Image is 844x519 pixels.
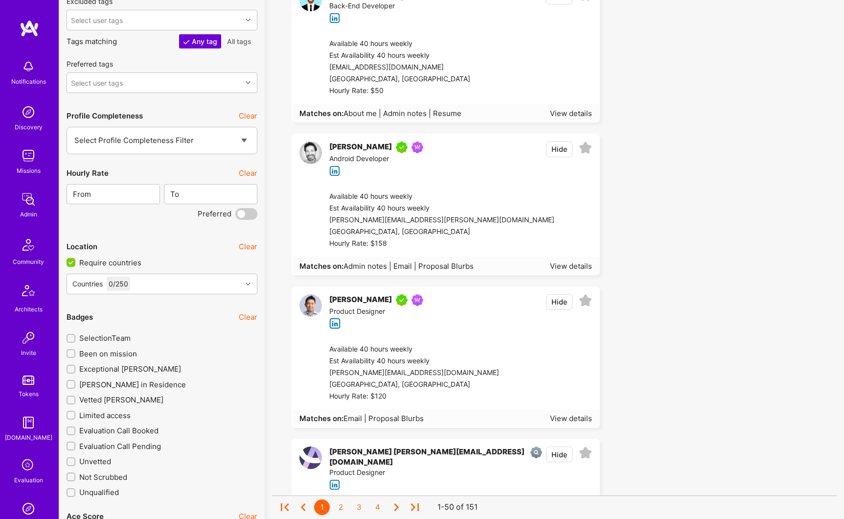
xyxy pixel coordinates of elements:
[71,15,123,25] div: Select user tags
[299,414,343,423] strong: Matches on:
[329,50,470,62] div: Est Availability 40 hours weekly
[329,306,427,318] div: Product Designer
[79,441,161,451] span: Evaluation Call Pending
[19,189,38,209] img: admin teamwork
[239,168,257,178] button: Clear
[299,261,343,271] strong: Matches on:
[79,472,127,482] span: Not Scrubbed
[370,499,386,515] div: 4
[329,85,470,97] div: Hourly Rate: $50
[79,349,137,359] span: Been on mission
[246,80,251,85] i: icon Chevron
[550,261,592,271] div: View details
[21,348,36,358] div: Invite
[79,425,159,436] span: Evaluation Call Booked
[299,447,322,469] img: User Avatar
[246,18,251,23] i: icon Chevron
[19,57,38,76] img: bell
[546,447,572,462] button: Hide
[246,282,251,286] i: icon Chevron
[79,364,181,374] span: Exceptional [PERSON_NAME]
[329,447,526,467] div: [PERSON_NAME] [PERSON_NAME][EMAIL_ADDRESS][DOMAIN_NAME]
[19,499,38,519] img: Admin Search
[329,344,499,355] div: Available 40 hours weekly
[329,214,554,226] div: [PERSON_NAME][EMAIL_ADDRESS][PERSON_NAME][DOMAIN_NAME]
[299,447,322,490] a: User Avatar
[67,59,113,69] label: Preferred tags
[67,241,97,252] div: Location
[329,226,554,238] div: [GEOGRAPHIC_DATA], [GEOGRAPHIC_DATA]
[19,413,38,432] img: guide book
[411,294,423,306] img: Been on Mission
[343,414,424,423] span: Email | Proposal Blurbs
[329,318,341,329] i: icon linkedIn
[71,77,123,88] div: Select user tags
[15,304,43,314] div: Architects
[239,312,257,322] button: Clear
[299,294,322,317] img: User Avatar
[17,281,40,304] img: Architects
[329,38,470,50] div: Available 40 hours weekly
[437,502,478,513] div: 1-50 of 151
[23,376,34,385] img: tokens
[5,432,52,443] div: [DOMAIN_NAME]
[579,294,592,307] i: icon EmptyStar
[329,153,427,165] div: Android Developer
[73,189,91,199] span: From
[329,467,546,479] div: Product Designer
[329,203,554,214] div: Est Availability 40 hours weekly
[19,328,38,348] img: Invite
[550,413,592,424] div: View details
[79,456,111,467] span: Unvetted
[299,294,322,329] a: User Avatar
[20,209,37,219] div: Admin
[239,111,257,121] button: Clear
[299,109,343,118] strong: Matches on:
[17,165,41,176] div: Missions
[329,191,554,203] div: Available 40 hours weekly
[79,395,163,405] span: Vetted [PERSON_NAME]
[333,499,348,515] div: 2
[329,142,392,153] div: [PERSON_NAME]
[67,34,257,48] p: Tags matching
[14,475,43,485] div: Evaluation
[79,333,131,343] span: SelectionTeam
[299,142,322,176] a: User Avatar
[329,13,341,24] i: icon linkedIn
[314,499,330,515] div: 1
[79,258,141,268] span: Require countries
[20,20,39,37] img: logo
[19,456,38,475] i: icon SelectionTeam
[329,0,411,12] div: Back-End Developer
[79,487,119,497] span: Unqualified
[19,146,38,165] img: teamwork
[329,355,499,367] div: Est Availability 40 hours weekly
[239,241,257,252] button: Clear
[67,168,109,178] div: Hourly Rate
[19,102,38,122] img: discovery
[183,39,190,46] i: icon CheckWhite
[72,279,103,289] div: Countries
[179,34,221,48] button: Any tag
[329,479,341,491] i: icon linkedIn
[343,261,474,271] span: Admin notes | Email | Proposal Blurbs
[79,410,131,421] span: Limited access
[351,499,367,515] div: 3
[546,294,572,310] button: Hide
[579,447,592,460] i: icon EmptyStar
[329,294,392,306] div: [PERSON_NAME]
[79,379,186,390] span: [PERSON_NAME] in Residence
[329,367,499,379] div: [PERSON_NAME][EMAIL_ADDRESS][DOMAIN_NAME]
[67,312,93,322] div: Badges
[329,238,554,250] div: Hourly Rate: $158
[343,109,461,118] span: About me | Admin notes | Resume
[15,122,43,132] div: Discovery
[17,233,40,257] img: Community
[223,34,255,48] button: All tags
[170,189,179,199] span: To
[329,73,470,85] div: [GEOGRAPHIC_DATA], [GEOGRAPHIC_DATA]
[329,379,499,391] div: [GEOGRAPHIC_DATA], [GEOGRAPHIC_DATA]
[67,111,143,121] div: Profile Completeness
[11,76,46,87] div: Notifications
[396,294,408,306] img: A.Teamer in Residence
